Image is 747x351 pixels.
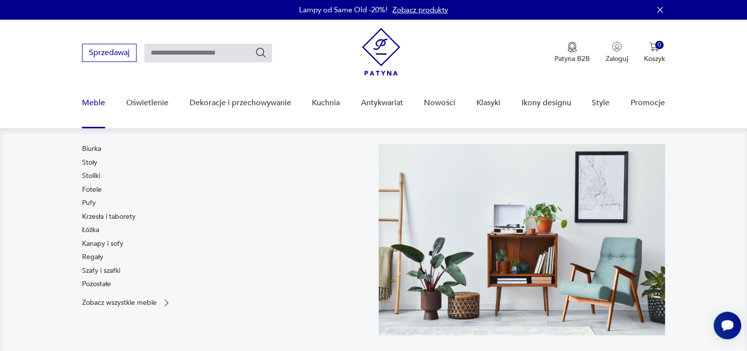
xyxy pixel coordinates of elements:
[82,185,102,195] a: Fotele
[82,225,99,235] a: Łóżka
[82,298,171,308] a: Zobacz wszystkie meble
[82,144,101,154] a: Biurka
[521,84,571,122] a: Ikony designu
[82,158,97,168] a: Stoły
[644,54,665,63] p: Koszyk
[379,144,665,335] img: 969d9116629659dbb0bd4e745da535dc.jpg
[82,266,120,276] a: Szafy i szafki
[567,42,577,53] img: Ikona medalu
[606,42,628,63] button: Zaloguj
[554,54,590,63] p: Patyna B2B
[612,42,622,52] img: Ikonka użytkownika
[82,44,137,62] button: Sprzedawaj
[554,42,590,63] button: Patyna B2B
[82,84,105,122] a: Meble
[312,84,340,122] a: Kuchnia
[126,84,168,122] a: Oświetlenie
[82,212,136,222] a: Krzesła i taborety
[554,42,590,63] a: Ikona medaluPatyna B2B
[362,28,400,76] img: Patyna - sklep z meblami i dekoracjami vintage
[476,84,500,122] a: Klasyki
[592,84,609,122] a: Style
[361,84,403,122] a: Antykwariat
[82,279,111,289] a: Pozostałe
[606,54,628,63] p: Zaloguj
[631,84,665,122] a: Promocje
[655,41,664,49] div: 0
[424,84,455,122] a: Nowości
[82,198,96,208] a: Pufy
[714,312,741,339] iframe: Smartsupp widget button
[82,299,157,306] p: Zobacz wszystkie meble
[255,47,267,58] button: Szukaj
[82,252,103,262] a: Regały
[82,50,137,57] a: Sprzedawaj
[189,84,291,122] a: Dekoracje i przechowywanie
[392,5,448,15] a: Zobacz produkty
[82,239,123,249] a: Kanapy i sofy
[299,5,387,15] p: Lampy od Same Old -20%!
[644,42,665,63] button: 0Koszyk
[649,42,659,52] img: Ikona koszyka
[82,171,100,181] a: Stoliki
